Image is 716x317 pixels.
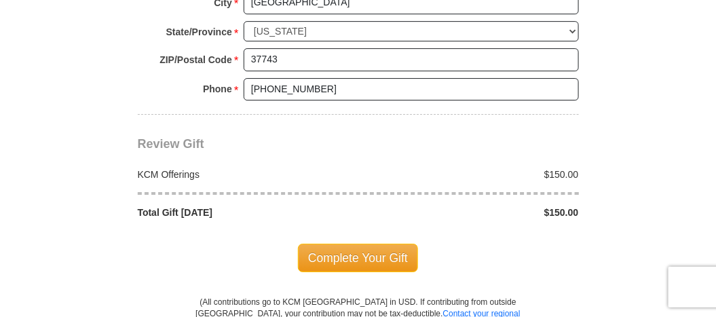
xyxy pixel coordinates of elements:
[166,22,232,41] strong: State/Province
[203,79,232,98] strong: Phone
[130,206,358,219] div: Total Gift [DATE]
[130,168,358,181] div: KCM Offerings
[358,206,586,219] div: $150.00
[138,137,204,151] span: Review Gift
[358,168,586,181] div: $150.00
[159,50,232,69] strong: ZIP/Postal Code
[298,244,418,272] span: Complete Your Gift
